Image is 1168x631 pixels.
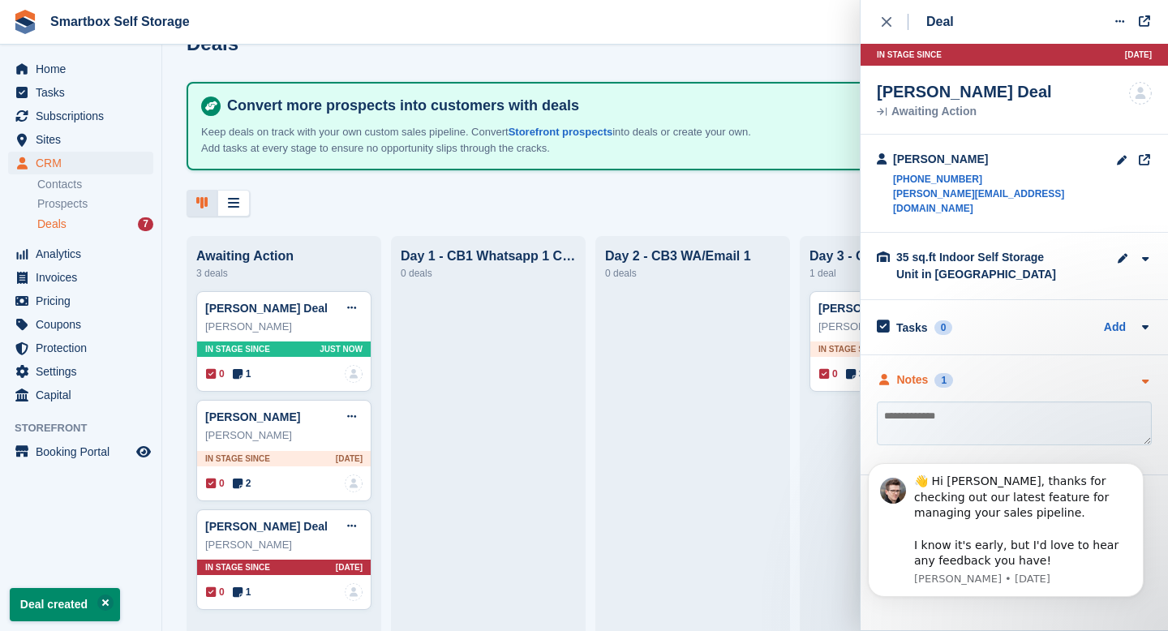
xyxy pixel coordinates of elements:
a: Smartbox Self Storage [44,8,196,35]
p: Deal created [10,588,120,621]
a: [PERSON_NAME][EMAIL_ADDRESS][DOMAIN_NAME] [893,187,1116,216]
a: menu [8,105,153,127]
div: 1 deal [809,264,985,283]
a: menu [8,360,153,383]
iframe: Intercom notifications message [844,439,1168,623]
span: 0 [206,585,225,599]
a: menu [8,384,153,406]
img: stora-icon-8386f47178a22dfd0bd8f6a31ec36ba5ce8667c1dd55bd0f319d3a0aa187defe.svg [13,10,37,34]
div: [PERSON_NAME] [205,427,363,444]
div: [PERSON_NAME] [205,537,363,553]
span: Sites [36,128,133,151]
span: 1 [233,367,251,381]
span: Invoices [36,266,133,289]
span: [DATE] [336,561,363,573]
div: Day 1 - CB1 Whatsapp 1 CB2 [401,249,576,264]
span: [DATE] [1125,49,1152,61]
a: [PERSON_NAME] Deal [205,520,328,533]
span: Booking Portal [36,440,133,463]
span: 0 [819,367,838,381]
span: Pricing [36,290,133,312]
div: 0 deals [605,264,780,283]
div: [PERSON_NAME] [893,151,1116,168]
span: 3 [846,367,865,381]
span: Analytics [36,243,133,265]
a: menu [8,440,153,463]
span: 2 [233,476,251,491]
a: deal-assignee-blank [345,583,363,601]
img: deal-assignee-blank [1129,82,1152,105]
div: Deal [926,12,954,32]
span: In stage since [205,561,270,573]
span: Deals [37,217,67,232]
span: Storefront [15,420,161,436]
a: menu [8,152,153,174]
div: 1 [934,373,953,388]
span: 0 [206,367,225,381]
div: 0 [934,320,953,335]
a: [PERSON_NAME] [PERSON_NAME] Deal [818,302,1039,315]
a: deal-assignee-blank [345,474,363,492]
span: Coupons [36,313,133,336]
div: 3 deals [196,264,371,283]
div: Notes [897,371,929,388]
div: Day 3 - CB4 VM Email 2 [809,249,985,264]
a: menu [8,243,153,265]
a: menu [8,290,153,312]
span: Settings [36,360,133,383]
a: menu [8,58,153,80]
div: [PERSON_NAME] [205,319,363,335]
span: Tasks [36,81,133,104]
span: 0 [206,476,225,491]
span: 1 [233,585,251,599]
a: Add [1104,319,1126,337]
a: [PERSON_NAME] [205,410,300,423]
span: Subscriptions [36,105,133,127]
a: menu [8,313,153,336]
a: Contacts [37,177,153,192]
div: Awaiting Action [877,106,1052,118]
a: [PERSON_NAME] Deal [205,302,328,315]
span: Prospects [37,196,88,212]
span: Capital [36,384,133,406]
span: CRM [36,152,133,174]
div: 35 sq.ft Indoor Self Storage Unit in [GEOGRAPHIC_DATA] [896,249,1058,283]
a: Storefront prospects [509,126,613,138]
span: In stage since [205,453,270,465]
span: Home [36,58,133,80]
span: [DATE] [336,453,363,465]
div: Awaiting Action [196,249,371,264]
a: menu [8,266,153,289]
p: Keep deals on track with your own custom sales pipeline. Convert into deals or create your own. A... [201,124,769,156]
div: 0 deals [401,264,576,283]
a: Deals 7 [37,216,153,233]
div: [PERSON_NAME] [PERSON_NAME] [818,319,976,335]
div: 7 [138,217,153,231]
div: [PERSON_NAME] Deal [877,82,1052,101]
h4: Convert more prospects into customers with deals [221,97,1129,115]
span: Protection [36,337,133,359]
h2: Tasks [896,320,928,335]
a: menu [8,81,153,104]
a: menu [8,337,153,359]
span: In stage since [818,343,883,355]
div: Day 2 - CB3 WA/Email 1 [605,249,780,264]
a: [PHONE_NUMBER] [893,172,1116,187]
a: Preview store [134,442,153,461]
a: Prospects [37,195,153,212]
span: In stage since [205,343,270,355]
img: deal-assignee-blank [345,365,363,383]
span: Just now [320,343,363,355]
a: menu [8,128,153,151]
span: In stage since [877,49,942,61]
